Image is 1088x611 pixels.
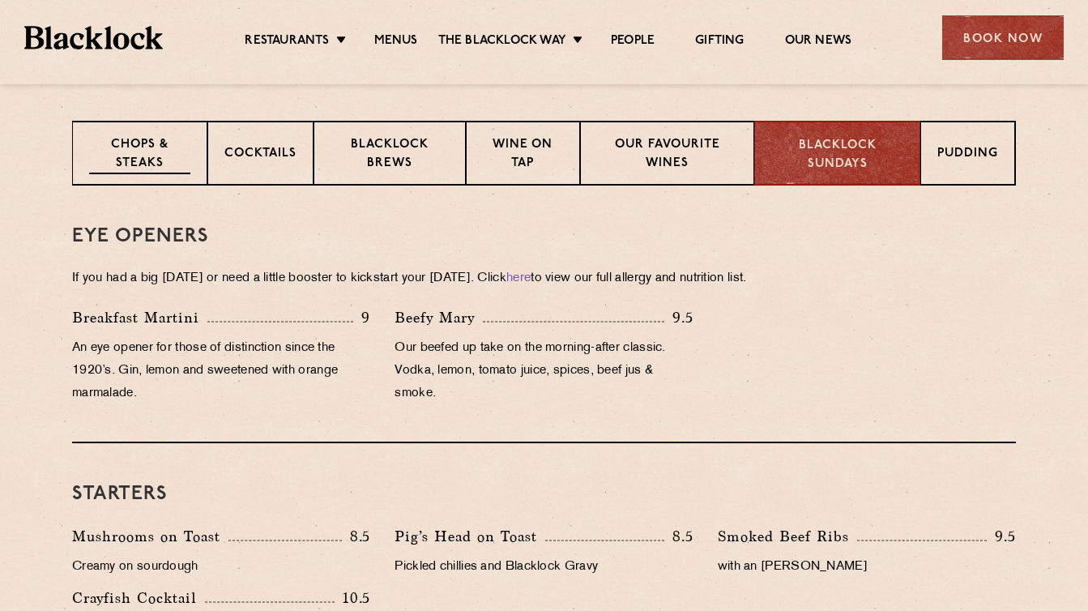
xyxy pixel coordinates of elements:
[72,337,370,405] p: An eye opener for those of distinction since the 1920’s. Gin, lemon and sweetened with orange mar...
[785,33,852,51] a: Our News
[89,136,190,174] p: Chops & Steaks
[987,526,1016,547] p: 9.5
[771,137,903,173] p: Blacklock Sundays
[335,587,370,609] p: 10.5
[395,556,693,579] p: Pickled chillies and Blacklock Gravy
[718,556,1016,579] p: with an [PERSON_NAME]
[72,484,1016,505] h3: Starters
[72,306,207,329] p: Breakfast Martini
[942,15,1064,60] div: Book Now
[245,33,329,51] a: Restaurants
[331,136,449,174] p: Blacklock Brews
[395,306,483,329] p: Beefy Mary
[24,26,163,49] img: BL_Textured_Logo-footer-cropped.svg
[483,136,562,174] p: Wine on Tap
[72,267,1016,290] p: If you had a big [DATE] or need a little booster to kickstart your [DATE]. Click to view our full...
[937,145,998,165] p: Pudding
[72,587,205,609] p: Crayfish Cocktail
[597,136,738,174] p: Our favourite wines
[72,556,370,579] p: Creamy on sourdough
[342,526,371,547] p: 8.5
[718,525,857,548] p: Smoked Beef Ribs
[395,525,545,548] p: Pig’s Head on Toast
[664,526,693,547] p: 8.5
[438,33,566,51] a: The Blacklock Way
[395,337,693,405] p: Our beefed up take on the morning-after classic. Vodka, lemon, tomato juice, spices, beef jus & s...
[72,226,1016,247] h3: Eye openers
[611,33,655,51] a: People
[695,33,744,51] a: Gifting
[72,525,228,548] p: Mushrooms on Toast
[353,307,370,328] p: 9
[506,272,531,284] a: here
[664,307,693,328] p: 9.5
[374,33,418,51] a: Menus
[224,145,297,165] p: Cocktails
